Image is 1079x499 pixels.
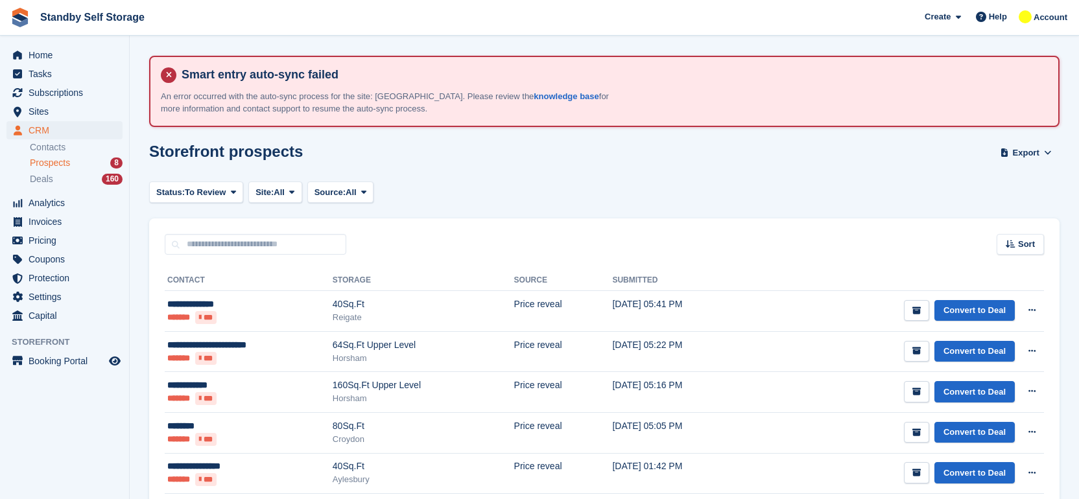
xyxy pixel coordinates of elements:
[29,102,106,121] span: Sites
[514,291,613,332] td: Price reveal
[1019,10,1032,23] img: Glenn Fisher
[612,412,756,453] td: [DATE] 05:05 PM
[274,186,285,199] span: All
[612,291,756,332] td: [DATE] 05:41 PM
[934,381,1015,402] a: Convert to Deal
[156,186,185,199] span: Status:
[29,231,106,250] span: Pricing
[29,194,106,212] span: Analytics
[989,10,1007,23] span: Help
[35,6,150,28] a: Standby Self Storage
[612,331,756,372] td: [DATE] 05:22 PM
[6,121,123,139] a: menu
[102,174,123,185] div: 160
[107,353,123,369] a: Preview store
[6,102,123,121] a: menu
[333,297,514,311] div: 40Sq.Ft
[29,307,106,325] span: Capital
[934,422,1015,443] a: Convert to Deal
[149,143,303,160] h1: Storefront prospects
[333,311,514,324] div: Reigate
[29,84,106,102] span: Subscriptions
[514,331,613,372] td: Price reveal
[29,213,106,231] span: Invoices
[6,65,123,83] a: menu
[6,213,123,231] a: menu
[612,270,756,291] th: Submitted
[110,157,123,168] div: 8
[514,453,613,494] td: Price reveal
[612,453,756,494] td: [DATE] 01:42 PM
[29,288,106,306] span: Settings
[333,459,514,473] div: 40Sq.Ft
[29,121,106,139] span: CRM
[29,65,106,83] span: Tasks
[6,307,123,325] a: menu
[6,269,123,287] a: menu
[333,270,514,291] th: Storage
[307,181,374,203] button: Source: All
[934,300,1015,321] a: Convert to Deal
[514,372,613,413] td: Price reveal
[149,181,243,203] button: Status: To Review
[29,46,106,64] span: Home
[29,352,106,370] span: Booking Portal
[333,352,514,365] div: Horsham
[248,181,302,203] button: Site: All
[1018,238,1035,251] span: Sort
[10,8,30,27] img: stora-icon-8386f47178a22dfd0bd8f6a31ec36ba5ce8667c1dd55bd0f319d3a0aa187defe.svg
[925,10,951,23] span: Create
[333,433,514,446] div: Croydon
[612,372,756,413] td: [DATE] 05:16 PM
[6,84,123,102] a: menu
[29,269,106,287] span: Protection
[1013,146,1039,159] span: Export
[934,462,1015,483] a: Convert to Deal
[314,186,346,199] span: Source:
[176,67,1048,82] h4: Smart entry auto-sync failed
[30,172,123,186] a: Deals 160
[30,156,123,170] a: Prospects 8
[30,157,70,169] span: Prospects
[6,46,123,64] a: menu
[6,288,123,306] a: menu
[934,341,1015,362] a: Convert to Deal
[161,90,615,115] p: An error occurred with the auto-sync process for the site: [GEOGRAPHIC_DATA]. Please review the f...
[30,173,53,185] span: Deals
[6,194,123,212] a: menu
[333,378,514,392] div: 160Sq.Ft Upper Level
[6,352,123,370] a: menu
[333,473,514,486] div: Aylesbury
[255,186,274,199] span: Site:
[12,336,129,349] span: Storefront
[6,231,123,250] a: menu
[1034,11,1067,24] span: Account
[6,250,123,268] a: menu
[997,143,1054,164] button: Export
[514,412,613,453] td: Price reveal
[29,250,106,268] span: Coupons
[514,270,613,291] th: Source
[346,186,357,199] span: All
[333,392,514,405] div: Horsham
[185,186,226,199] span: To Review
[333,419,514,433] div: 80Sq.Ft
[333,338,514,352] div: 64Sq.Ft Upper Level
[30,141,123,154] a: Contacts
[165,270,333,291] th: Contact
[534,91,599,101] a: knowledge base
